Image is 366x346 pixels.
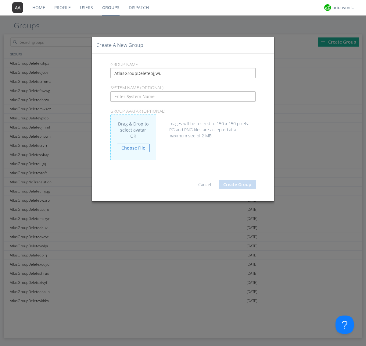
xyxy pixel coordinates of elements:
img: 373638.png [12,2,23,13]
p: Group Avatar (optional) [106,108,260,115]
img: 29d36aed6fa347d5a1537e7736e6aa13 [324,4,331,11]
div: Drag & Drop to select avatar [110,115,156,160]
div: Images will be resized to 150 x 150 pixels. JPG and PNG files are accepted at a maximum size of 2... [110,115,256,139]
div: OR [117,133,150,139]
a: Choose File [117,144,150,152]
input: Enter System Name [110,91,256,102]
p: Group Name [106,61,260,68]
button: Create Group [219,180,256,189]
a: Cancel [198,182,211,187]
input: Enter Group Name [110,68,256,78]
p: System Name (optional) [106,84,260,91]
h4: Create a New Group [96,42,143,49]
div: orionvontas+atlas+automation+org2 [332,5,355,11]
